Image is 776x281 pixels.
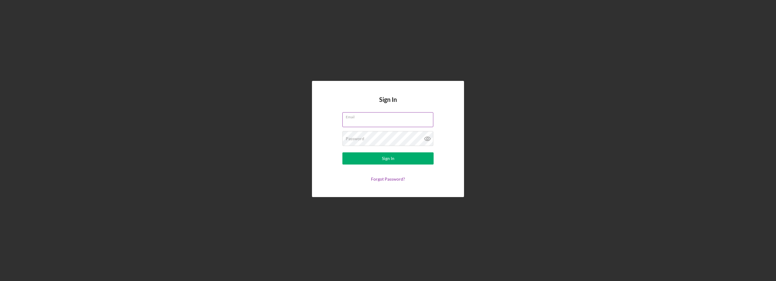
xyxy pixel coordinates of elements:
[379,96,397,112] h4: Sign In
[371,176,405,182] a: Forgot Password?
[346,136,364,141] label: Password
[342,152,434,165] button: Sign In
[346,113,433,119] label: Email
[382,152,394,165] div: Sign In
